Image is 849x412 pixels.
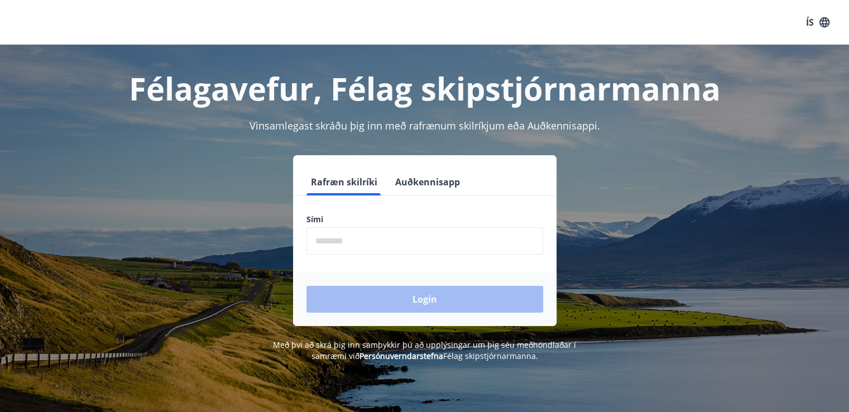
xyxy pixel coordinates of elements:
[359,351,443,361] a: Persónuverndarstefna
[36,67,813,109] h1: Félagavefur, Félag skipstjórnarmanna
[800,12,836,32] button: ÍS
[250,119,600,132] span: Vinsamlegast skráðu þig inn með rafrænum skilríkjum eða Auðkennisappi.
[306,169,382,195] button: Rafræn skilríki
[273,339,576,361] span: Með því að skrá þig inn samþykkir þú að upplýsingar um þig séu meðhöndlaðar í samræmi við Félag s...
[391,169,464,195] button: Auðkennisapp
[306,214,543,225] label: Sími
